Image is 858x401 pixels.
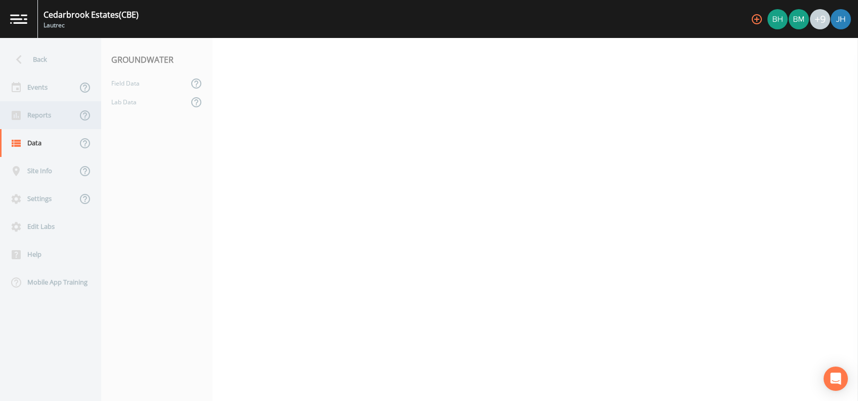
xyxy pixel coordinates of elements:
div: +9 [810,9,830,29]
a: Lab Data [101,93,188,111]
img: 84dca5caa6e2e8dac459fb12ff18e533 [831,9,851,29]
div: Brendan Montie [788,9,809,29]
div: Open Intercom Messenger [824,367,848,391]
a: Field Data [101,74,188,93]
img: c6f973f345d393da4c168fb0eb4ce6b0 [789,9,809,29]
div: Bert hewitt [767,9,788,29]
img: logo [10,14,27,24]
div: Cedarbrook Estates (CBE) [44,9,139,21]
img: c62b08bfff9cfec2b7df4e6d8aaf6fcd [767,9,788,29]
div: GROUNDWATER [101,46,212,74]
div: Lautrec [44,21,139,30]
